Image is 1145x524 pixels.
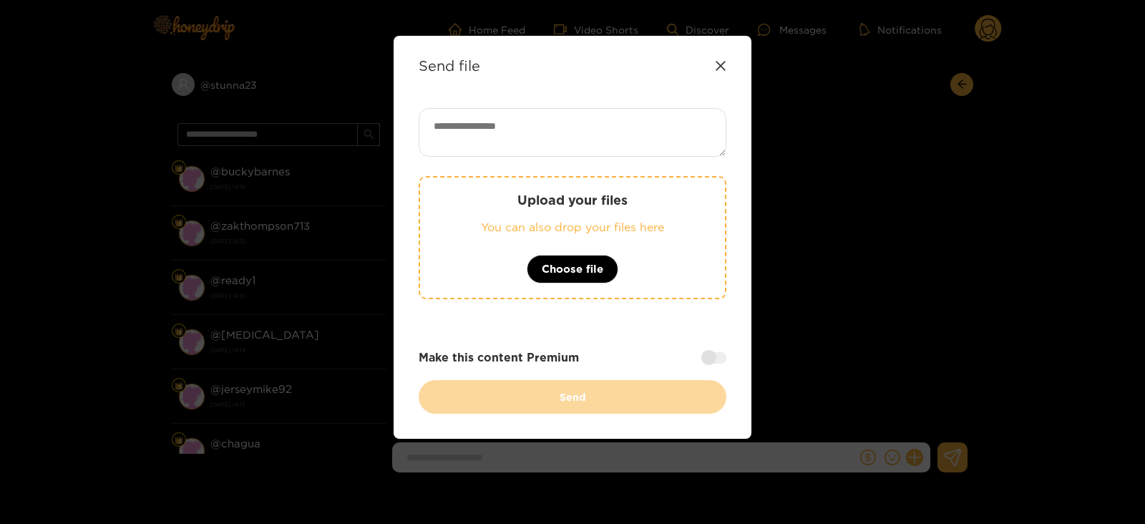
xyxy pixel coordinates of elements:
strong: Send file [419,57,480,74]
span: Choose file [542,261,603,278]
strong: Make this content Premium [419,349,579,366]
button: Send [419,380,726,414]
p: You can also drop your files here [449,219,696,236]
button: Choose file [527,255,618,283]
p: Upload your files [449,192,696,208]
